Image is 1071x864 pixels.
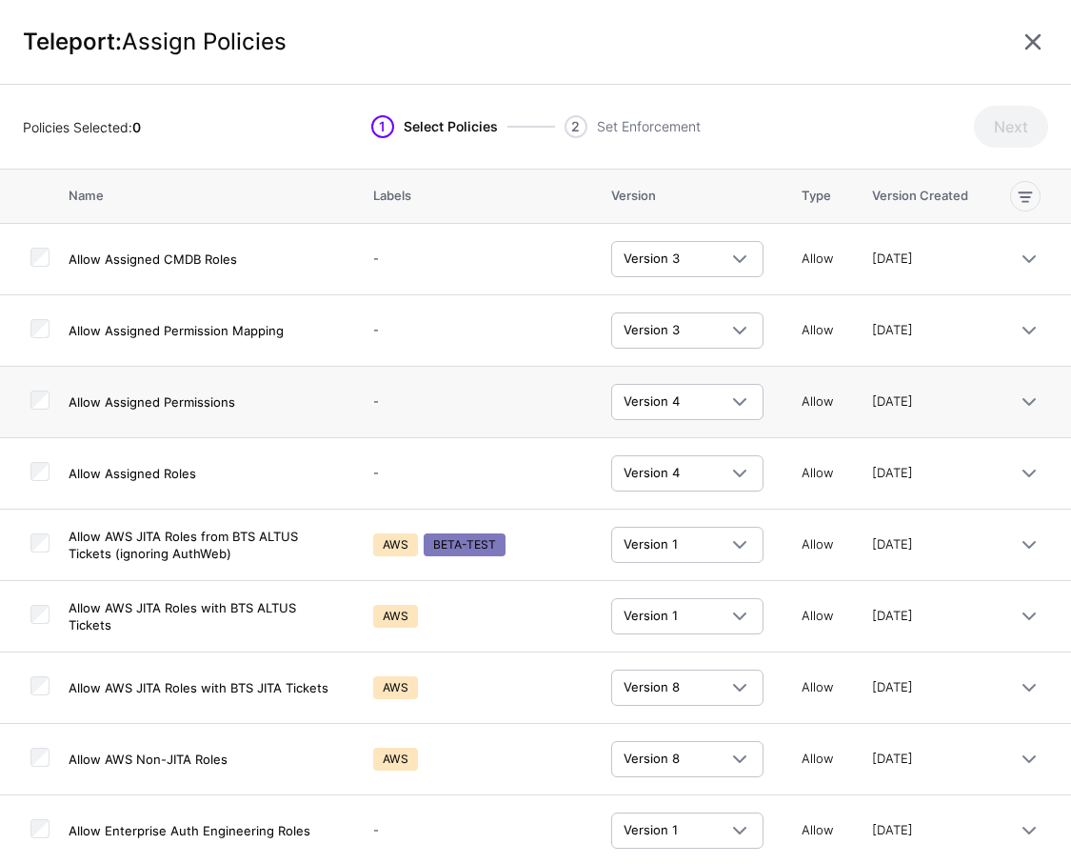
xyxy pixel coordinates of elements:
[69,465,335,482] h4: Allow Assigned Roles
[354,295,592,367] td: -
[23,117,279,137] div: Policies Selected:
[783,367,853,438] td: Allow
[69,170,354,224] th: Name
[783,438,853,510] td: Allow
[565,115,587,138] span: 2
[872,679,913,694] span: [DATE]
[783,295,853,367] td: Allow
[624,322,680,337] span: Version 3
[373,676,418,699] span: AWS
[872,751,913,766] span: [DATE]
[783,224,853,295] td: Allow
[872,393,913,409] span: [DATE]
[373,605,418,628] span: AWS
[69,822,335,839] h4: Allow Enterprise Auth Engineering Roles
[132,119,141,135] strong: 0
[624,608,678,623] span: Version 1
[783,170,853,224] th: Type
[122,28,287,55] span: Assign Policies
[853,170,990,224] th: Version Created
[597,115,701,138] span: Set Enforcement
[69,599,335,633] h4: Allow AWS JITA Roles with BTS ALTUS Tickets
[404,115,498,138] span: Select Policies
[872,608,913,623] span: [DATE]
[371,115,394,138] span: 1
[624,751,680,766] span: Version 8
[783,510,853,581] td: Allow
[872,536,913,552] span: [DATE]
[592,170,783,224] th: Version
[872,465,913,480] span: [DATE]
[624,822,678,837] span: Version 1
[373,533,418,556] span: AWS
[624,251,680,266] span: Version 3
[783,653,853,724] td: Allow
[354,224,592,295] td: -
[69,679,335,696] h4: Allow AWS JITA Roles with BTS JITA Tickets
[783,581,853,653] td: Allow
[424,533,506,556] span: BETA-TEST
[354,367,592,438] td: -
[69,528,335,562] h4: Allow AWS JITA Roles from BTS ALTUS Tickets (ignoring AuthWeb)
[23,29,1018,56] h1: Teleport:
[872,322,913,337] span: [DATE]
[354,170,592,224] th: Labels
[354,438,592,510] td: -
[624,465,680,480] span: Version 4
[69,393,335,411] h4: Allow Assigned Permissions
[69,251,335,268] h4: Allow Assigned CMDB Roles
[624,679,680,694] span: Version 8
[872,251,913,266] span: [DATE]
[783,724,853,795] td: Allow
[624,536,678,552] span: Version 1
[872,822,913,837] span: [DATE]
[624,393,680,409] span: Version 4
[69,322,335,339] h4: Allow Assigned Permission Mapping
[373,748,418,771] span: AWS
[69,751,335,768] h4: Allow AWS Non-JITA Roles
